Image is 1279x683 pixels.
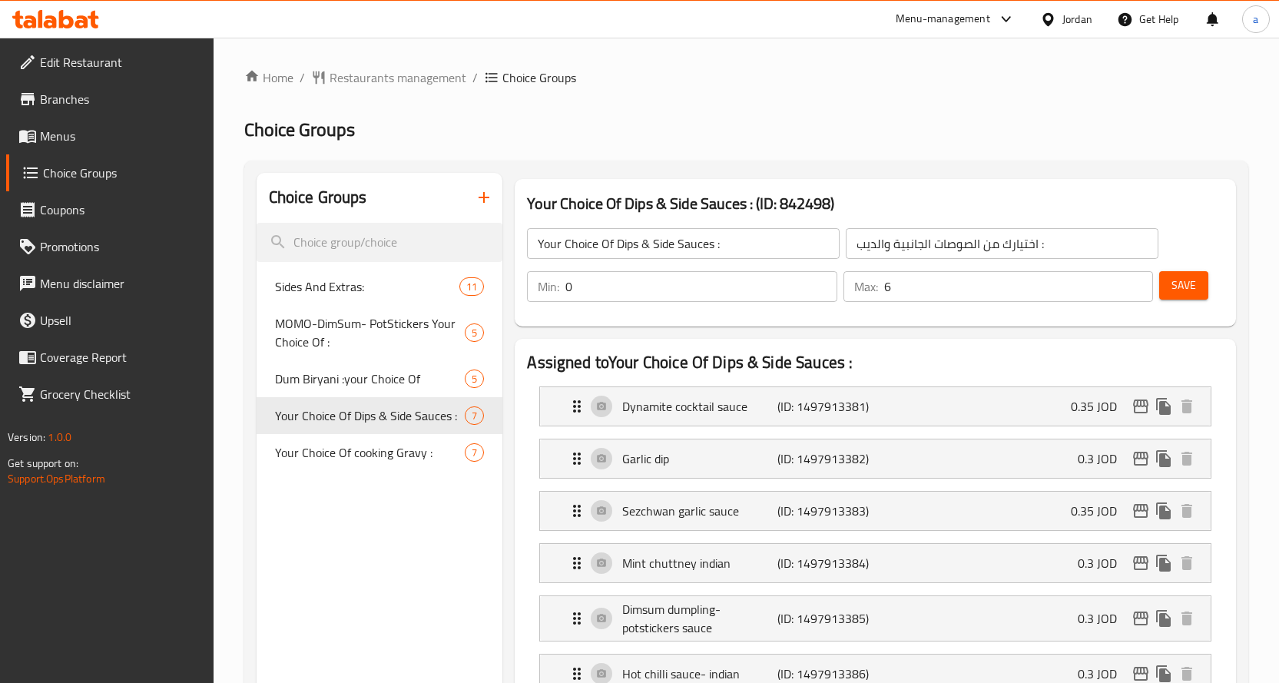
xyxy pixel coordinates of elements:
p: Hot chilli sauce- indian [622,665,777,683]
a: Promotions [6,228,214,265]
button: edit [1129,447,1152,470]
a: Menus [6,118,214,154]
button: duplicate [1152,395,1175,418]
button: Save [1159,271,1208,300]
li: Expand [527,537,1224,589]
span: Get support on: [8,453,78,473]
span: 7 [466,446,483,460]
button: edit [1129,395,1152,418]
a: Coupons [6,191,214,228]
div: Sides And Extras:11 [257,268,503,305]
span: MOMO-DimSum- PotStickers Your Choice Of : [275,314,466,351]
h2: Assigned to Your Choice Of Dips & Side Sauces : [527,351,1224,374]
a: Edit Restaurant [6,44,214,81]
span: Choice Groups [244,112,355,147]
button: delete [1175,607,1198,630]
p: Mint chuttney indian [622,554,777,572]
a: Home [244,68,293,87]
span: Dum Biryani :your Choice Of [275,370,466,388]
p: Dimsum dumpling-potstickers sauce [622,600,777,637]
span: Menu disclaimer [40,274,201,293]
p: (ID: 1497913385) [777,609,881,628]
span: Grocery Checklist [40,385,201,403]
p: 0.3 JOD [1078,665,1129,683]
span: 5 [466,372,483,386]
span: Coupons [40,201,201,219]
span: 11 [460,280,483,294]
span: a [1253,11,1258,28]
button: edit [1129,552,1152,575]
span: 7 [466,409,483,423]
h2: Choice Groups [269,186,367,209]
span: Promotions [40,237,201,256]
button: duplicate [1152,552,1175,575]
div: Jordan [1062,11,1092,28]
span: 5 [466,326,483,340]
div: Expand [540,387,1211,426]
span: Choice Groups [43,164,201,182]
div: Menu-management [896,10,990,28]
span: Your Choice Of Dips & Side Sauces : [275,406,466,425]
button: duplicate [1152,499,1175,522]
span: Save [1171,276,1196,295]
button: delete [1175,499,1198,522]
span: Edit Restaurant [40,53,201,71]
div: Choices [465,323,484,342]
div: Choices [459,277,484,296]
div: Dum Biryani :your Choice Of5 [257,360,503,397]
input: search [257,223,503,262]
li: Expand [527,380,1224,433]
span: Upsell [40,311,201,330]
span: Coverage Report [40,348,201,366]
p: (ID: 1497913384) [777,554,881,572]
button: duplicate [1152,447,1175,470]
a: Menu disclaimer [6,265,214,302]
p: (ID: 1497913386) [777,665,881,683]
button: edit [1129,499,1152,522]
p: (ID: 1497913381) [777,397,881,416]
span: Restaurants management [330,68,466,87]
li: Expand [527,485,1224,537]
button: delete [1175,447,1198,470]
a: Restaurants management [311,68,466,87]
p: 0.35 JOD [1071,502,1129,520]
li: / [300,68,305,87]
button: delete [1175,552,1198,575]
div: Choices [465,370,484,388]
a: Upsell [6,302,214,339]
button: edit [1129,607,1152,630]
p: (ID: 1497913383) [777,502,881,520]
p: Sezchwan garlic sauce [622,502,777,520]
h3: Your Choice Of Dips & Side Sauces : (ID: 842498) [527,191,1224,216]
button: delete [1175,395,1198,418]
span: Choice Groups [502,68,576,87]
p: (ID: 1497913382) [777,449,881,468]
span: Sides And Extras: [275,277,460,296]
div: Expand [540,544,1211,582]
span: 1.0.0 [48,427,71,447]
span: Branches [40,90,201,108]
p: 0.3 JOD [1078,554,1129,572]
div: Choices [465,443,484,462]
p: Max: [854,277,878,296]
div: Your Choice Of Dips & Side Sauces :7 [257,397,503,434]
span: Menus [40,127,201,145]
button: duplicate [1152,607,1175,630]
nav: breadcrumb [244,68,1248,87]
p: 0.35 JOD [1071,397,1129,416]
a: Choice Groups [6,154,214,191]
div: Expand [540,492,1211,530]
a: Branches [6,81,214,118]
div: Expand [540,439,1211,478]
a: Coverage Report [6,339,214,376]
div: Your Choice Of cooking Gravy :7 [257,434,503,471]
a: Support.OpsPlatform [8,469,105,489]
p: 0.3 JOD [1078,449,1129,468]
li: Expand [527,589,1224,648]
p: 0.3 JOD [1078,609,1129,628]
li: Expand [527,433,1224,485]
p: Garlic dip [622,449,777,468]
span: Version: [8,427,45,447]
div: Choices [465,406,484,425]
div: MOMO-DimSum- PotStickers Your Choice Of :5 [257,305,503,360]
